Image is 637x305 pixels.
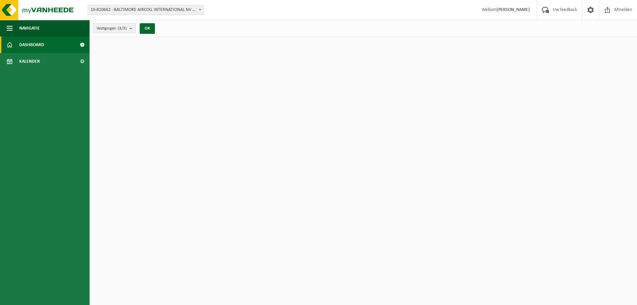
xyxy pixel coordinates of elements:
iframe: chat widget [3,290,111,305]
count: (3/3) [118,26,127,31]
span: Kalender [19,53,40,70]
button: Vestigingen(3/3) [93,23,136,33]
span: Dashboard [19,37,44,53]
button: OK [140,23,155,34]
span: 10-810662 - BALTIMORE AIRCOIL INTERNATIONAL NV - HEIST-OP-DEN-BERG [88,5,203,15]
strong: [PERSON_NAME] [497,7,530,12]
span: Navigatie [19,20,40,37]
span: Vestigingen [97,24,127,34]
span: 10-810662 - BALTIMORE AIRCOIL INTERNATIONAL NV - HEIST-OP-DEN-BERG [88,5,204,15]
